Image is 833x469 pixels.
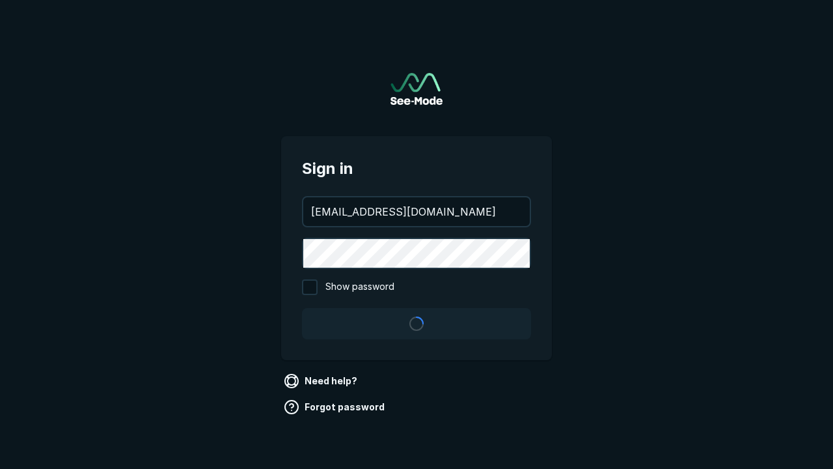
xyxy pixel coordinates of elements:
input: your@email.com [303,197,530,226]
a: Forgot password [281,397,390,418]
img: See-Mode Logo [390,73,443,105]
span: Sign in [302,157,531,180]
span: Show password [325,279,394,295]
a: Need help? [281,371,362,391]
a: Go to sign in [390,73,443,105]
